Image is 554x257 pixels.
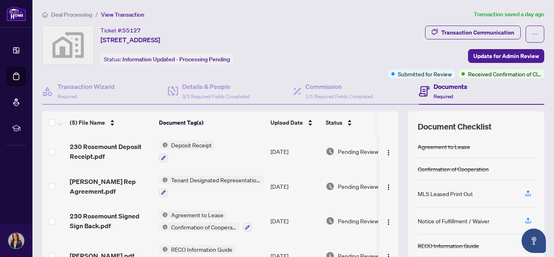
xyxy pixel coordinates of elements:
span: Pending Review [338,147,378,156]
button: Update for Admin Review [468,49,544,63]
span: Status [326,118,342,127]
span: 3/3 Required Fields Completed [182,93,249,99]
span: [STREET_ADDRESS] [101,35,160,45]
span: [PERSON_NAME] Rep Agreement.pdf [70,177,152,196]
img: Logo [385,184,392,190]
span: 230 Rosemount Deposit Receipt.pdf [70,142,152,161]
span: Required [434,93,453,99]
span: 55127 [122,27,141,34]
button: Logo [382,214,395,227]
span: 230 Rosemount Signed Sign Back.pdf [70,211,152,231]
article: Transaction saved a day ago [474,10,544,19]
td: [DATE] [267,169,322,204]
div: RECO Information Guide [418,241,479,250]
th: (5) File Name [67,111,156,134]
img: Logo [385,149,392,156]
span: (5) File Name [70,118,105,127]
button: Status IconDeposit Receipt [159,140,215,162]
div: MLS Leased Print Out [418,189,473,198]
span: Confirmation of Cooperation [168,222,240,231]
span: Deposit Receipt [168,140,215,149]
div: Ticket #: [101,26,141,35]
div: Transaction Communication [441,26,514,39]
img: Profile Icon [9,233,24,248]
button: Transaction Communication [425,26,521,39]
span: home [42,12,48,17]
img: Status Icon [159,175,168,184]
img: Status Icon [159,210,168,219]
th: Document Tag(s) [156,111,267,134]
th: Upload Date [267,111,322,134]
img: Status Icon [159,245,168,254]
img: Status Icon [159,222,168,231]
span: Pending Review [338,182,378,191]
button: Logo [382,180,395,193]
span: Upload Date [271,118,303,127]
td: [DATE] [267,134,322,169]
div: Status: [101,54,233,65]
h4: Commission [305,82,373,91]
span: Document Checklist [418,121,492,132]
div: Notice of Fulfillment / Waiver [418,216,490,225]
td: [DATE] [267,204,322,239]
img: Document Status [326,147,335,156]
span: RECO Information Guide [168,245,236,254]
span: Update for Admin Review [473,50,539,63]
button: Status IconAgreement to LeaseStatus IconConfirmation of Cooperation [159,210,252,232]
button: Open asap [522,229,546,253]
span: View Transaction [101,11,144,18]
h4: Details & People [182,82,249,91]
div: Agreement to Lease [418,142,470,151]
div: Confirmation of Cooperation [418,164,489,173]
span: Submitted for Review [398,69,452,78]
span: 1/1 Required Fields Completed [305,93,373,99]
button: Logo [382,145,395,158]
span: Pending Review [338,216,378,225]
span: Required [58,93,77,99]
li: / [95,10,98,19]
img: logo [6,6,26,21]
img: Document Status [326,216,335,225]
button: Status IconTenant Designated Representation Agreement [159,175,264,197]
img: Logo [385,219,392,225]
span: Tenant Designated Representation Agreement [168,175,264,184]
span: Received Confirmation of Closing [468,69,541,78]
img: Document Status [326,182,335,191]
span: Information Updated - Processing Pending [122,56,230,63]
span: Agreement to Lease [168,210,227,219]
span: Deal Processing [51,11,92,18]
th: Status [322,111,391,134]
span: ellipsis [532,31,538,37]
img: Status Icon [159,140,168,149]
h4: Documents [434,82,467,91]
img: svg%3e [43,26,94,64]
h4: Transaction Wizard [58,82,115,91]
